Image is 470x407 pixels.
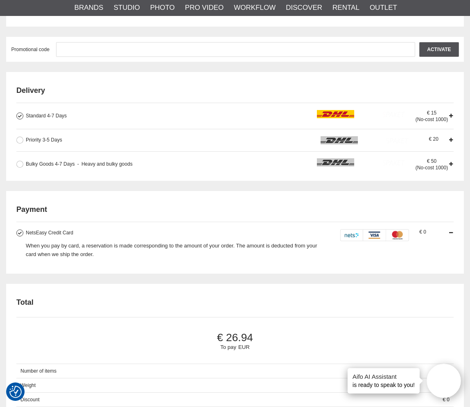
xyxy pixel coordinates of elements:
a: Outlet [370,2,397,13]
h2: Delivery [16,85,454,96]
a: Discover [286,2,322,13]
span: Weight [16,378,427,393]
a: Studio [113,2,140,13]
span: EUR [238,344,250,350]
span: Priority 3-5 Days [26,137,62,143]
img: Revisit consent button [9,386,22,398]
a: Workflow [234,2,276,13]
h2: Total [16,297,34,308]
a: Brands [75,2,104,13]
span: 15 [427,110,436,116]
a: Pro Video [185,2,224,13]
a: Rental [332,2,359,13]
span: Heavy and bulky goods [77,161,133,167]
span: 26.94 [30,331,440,344]
img: DIBS - Payments made easy [340,229,409,241]
span: 0.028 kg [427,378,454,393]
img: icon_dhl.png [321,136,409,144]
img: icon_dhl.png [317,158,405,166]
span: (No-cost 1000) [416,165,448,171]
span: Promotional code [11,47,50,52]
p: When you pay by card, a reservation is made corresponding to the amount of your order. The amount... [26,242,320,259]
input: Activate [419,42,459,57]
h4: Aifo AI Assistant [352,372,415,381]
h2: Payment [16,205,454,215]
div: is ready to speak to you! [348,368,420,394]
span: Number of items [16,364,443,378]
span: Standard 4-7 Days [26,113,67,119]
span: 20 [429,136,438,142]
a: Photo [150,2,175,13]
span: Discount [16,393,438,407]
button: Consent Preferences [9,385,22,399]
span: NetsEasy Credit Card [26,230,73,236]
img: icon_dhl.png [317,110,405,118]
span: 50 [427,158,436,164]
span: (No-cost 1000) [416,117,448,122]
span: Bulky Goods 4-7 Days [26,161,75,167]
span: 0 [419,229,426,235]
span: To pay [220,344,236,350]
span: 0 [438,393,454,407]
